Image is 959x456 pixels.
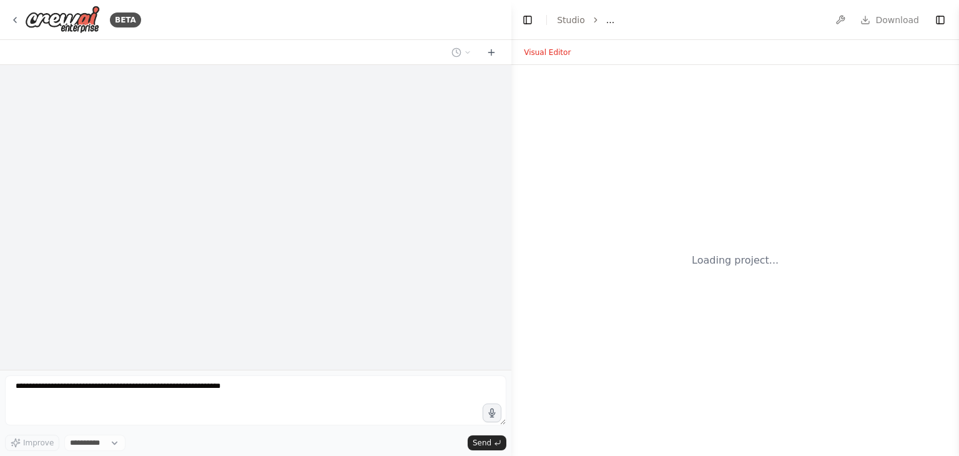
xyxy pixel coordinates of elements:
button: Send [468,435,506,450]
span: Send [473,438,491,448]
button: Click to speak your automation idea [483,404,501,422]
button: Improve [5,435,59,451]
button: Switch to previous chat [446,45,476,60]
span: Improve [23,438,54,448]
button: Start a new chat [481,45,501,60]
img: Logo [25,6,100,34]
button: Visual Editor [516,45,578,60]
div: BETA [110,12,141,27]
button: Show right sidebar [932,11,949,29]
span: ... [606,14,614,26]
nav: breadcrumb [557,14,614,26]
div: Loading project... [692,253,779,268]
a: Studio [557,15,585,25]
button: Hide left sidebar [519,11,536,29]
